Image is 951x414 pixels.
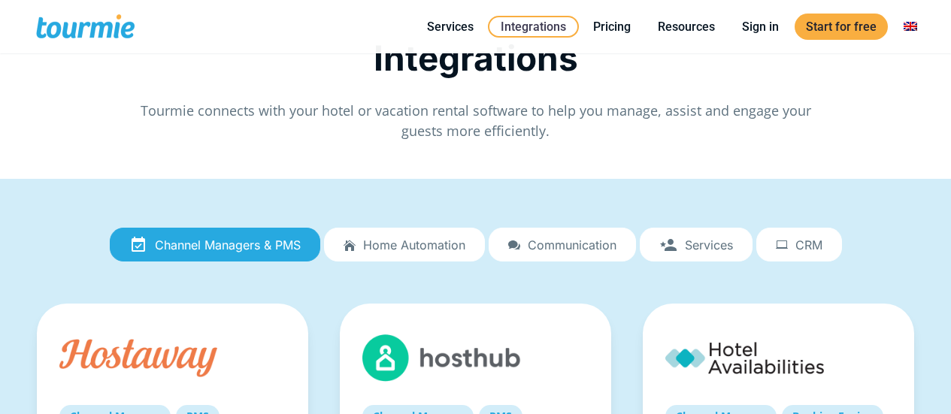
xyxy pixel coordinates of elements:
[685,238,733,252] span: Services
[155,238,301,252] span: Channel Managers & PMS
[528,238,616,252] span: Communication
[795,14,888,40] a: Start for free
[363,238,465,252] span: Home automation
[731,17,790,36] a: Sign in
[582,17,642,36] a: Pricing
[892,17,928,36] a: Switch to
[141,101,811,140] span: Tourmie connects with your hotel or vacation rental software to help you manage, assist and engag...
[795,238,822,252] span: CRM
[374,37,578,79] span: Integrations
[416,17,485,36] a: Services
[488,16,579,38] a: Integrations
[647,17,726,36] a: Resources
